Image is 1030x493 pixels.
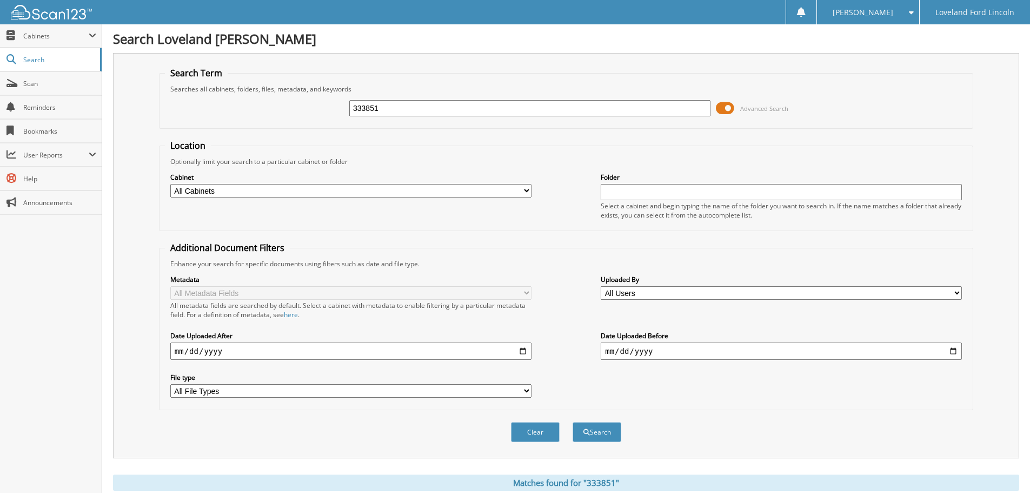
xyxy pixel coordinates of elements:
[601,275,962,284] label: Uploaded By
[165,157,967,166] div: Optionally limit your search to a particular cabinet or folder
[284,310,298,319] a: here
[833,9,893,16] span: [PERSON_NAME]
[170,173,531,182] label: Cabinet
[573,422,621,442] button: Search
[170,301,531,319] div: All metadata fields are searched by default. Select a cabinet with metadata to enable filtering b...
[601,173,962,182] label: Folder
[165,259,967,268] div: Enhance your search for specific documents using filters such as date and file type.
[601,201,962,220] div: Select a cabinet and begin typing the name of the folder you want to search in. If the name match...
[113,30,1019,48] h1: Search Loveland [PERSON_NAME]
[740,104,788,113] span: Advanced Search
[170,275,531,284] label: Metadata
[23,198,96,207] span: Announcements
[170,331,531,340] label: Date Uploaded After
[23,174,96,183] span: Help
[23,127,96,136] span: Bookmarks
[23,79,96,88] span: Scan
[170,343,531,360] input: start
[23,31,89,41] span: Cabinets
[23,103,96,112] span: Reminders
[165,242,290,254] legend: Additional Document Filters
[601,331,962,340] label: Date Uploaded Before
[23,55,95,64] span: Search
[170,373,531,382] label: File type
[165,84,967,94] div: Searches all cabinets, folders, files, metadata, and keywords
[23,150,89,160] span: User Reports
[935,9,1014,16] span: Loveland Ford Lincoln
[11,5,92,19] img: scan123-logo-white.svg
[165,67,228,79] legend: Search Term
[165,140,211,152] legend: Location
[511,422,560,442] button: Clear
[601,343,962,360] input: end
[113,475,1019,491] div: Matches found for "333851"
